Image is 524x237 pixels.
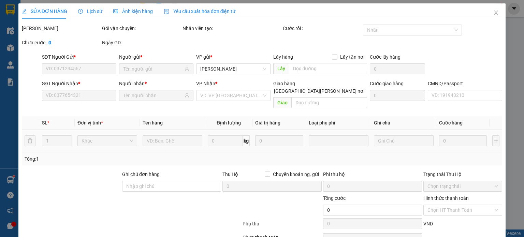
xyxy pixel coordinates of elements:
span: Giao [273,97,291,108]
b: 0 [48,40,51,45]
span: user [185,66,189,71]
span: Chuyển khoản ng. gửi [270,171,322,178]
input: Tên người gửi [123,65,183,73]
span: SỬA ĐƠN HÀNG [22,9,67,14]
span: Tên hàng [143,120,163,125]
label: Ghi chú đơn hàng [122,172,160,177]
span: Yêu cầu xuất hóa đơn điện tử [164,9,236,14]
div: Người nhận [119,80,193,87]
span: edit [22,9,27,14]
div: [PERSON_NAME]: [22,25,101,32]
input: Tên người nhận [123,92,183,99]
input: Cước giao hàng [370,90,425,101]
span: Định lượng [217,120,241,125]
div: Người gửi [119,53,193,61]
input: Ghi chú đơn hàng [122,181,221,192]
span: picture [113,9,118,14]
span: kg [243,135,250,146]
button: Close [486,3,506,23]
input: Dọc đường [289,63,367,74]
input: Dọc đường [291,97,367,108]
input: 0 [255,135,303,146]
span: Ảnh kiện hàng [113,9,153,14]
div: Tổng: 1 [25,155,203,163]
span: Thu Hộ [222,172,238,177]
input: VD: Bàn, Ghế [143,135,202,146]
img: icon [164,9,169,14]
div: Chưa cước : [22,39,101,46]
label: Cước giao hàng [370,81,404,86]
label: Hình thức thanh toán [423,195,469,201]
span: [GEOGRAPHIC_DATA][PERSON_NAME] nơi [271,87,367,95]
span: Đơn vị tính [77,120,103,125]
input: Cước lấy hàng [370,63,425,74]
button: plus [492,135,499,146]
span: Giao hàng [273,81,295,86]
div: Gói vận chuyển: [102,25,181,32]
div: SĐT Người Nhận [42,80,116,87]
div: VP gửi [196,53,271,61]
th: Ghi chú [371,116,436,130]
input: 0 [439,135,487,146]
span: VND [423,221,433,226]
span: Lấy hàng [273,54,293,60]
input: Ghi Chú [374,135,434,146]
div: Phí thu hộ [323,171,422,181]
th: Loại phụ phí [306,116,371,130]
button: delete [25,135,35,146]
span: Khác [82,136,133,146]
span: SL [42,120,47,125]
span: Giá trị hàng [255,120,280,125]
span: user [185,93,189,98]
span: clock-circle [78,9,83,14]
div: Trạng thái Thu Hộ [423,171,502,178]
label: Cước lấy hàng [370,54,401,60]
span: Lấy tận nơi [337,53,367,61]
span: Tổng cước [323,195,346,201]
span: Lấy [273,63,289,74]
div: SĐT Người Gửi [42,53,116,61]
div: Cước rồi : [283,25,362,32]
span: close [493,10,499,15]
div: Nhân viên tạo: [183,25,281,32]
div: Phụ thu [242,220,322,232]
div: CMND/Passport [428,80,502,87]
span: VP Nhận [196,81,215,86]
span: Lịch sử [78,9,102,14]
span: Cước hàng [439,120,463,125]
span: Chọn trạng thái [427,181,498,191]
span: VP Hoàng Văn Thụ [200,64,266,74]
div: Ngày GD: [102,39,181,46]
